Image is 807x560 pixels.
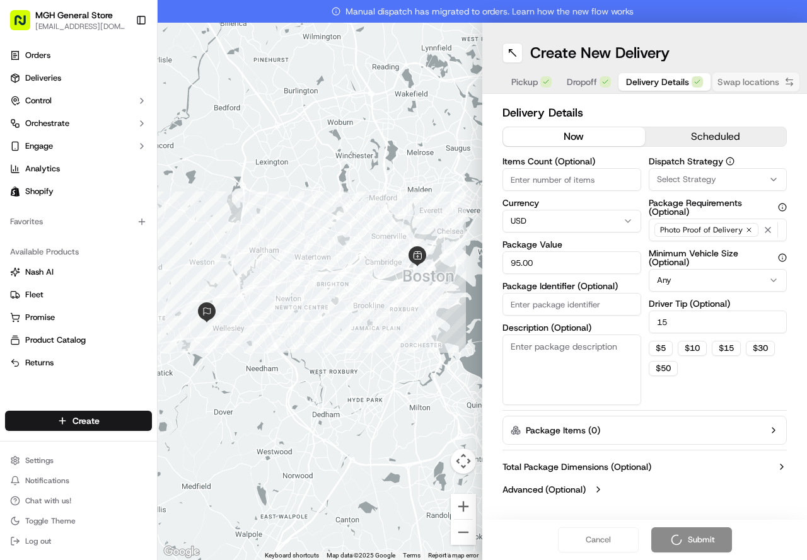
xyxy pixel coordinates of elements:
[649,168,787,191] button: Select Strategy
[746,341,775,356] button: $30
[5,330,152,350] button: Product Catalog
[10,334,147,346] a: Product Catalog
[5,5,131,35] button: MGH General Store[EMAIL_ADDRESS][DOMAIN_NAME]
[161,544,202,560] img: Google
[5,159,152,179] a: Analytics
[502,483,586,496] label: Advanced (Optional)
[645,127,787,146] button: scheduled
[39,195,102,205] span: [PERSON_NAME]
[5,512,152,530] button: Toggle Theme
[502,157,641,166] label: Items Count (Optional)
[25,50,50,61] span: Orders
[451,520,476,545] button: Zoom out
[526,424,600,437] label: Package Items ( 0 )
[10,266,147,278] a: Nash AI
[5,353,152,373] button: Returns
[265,551,319,560] button: Keyboard shortcuts
[13,164,84,174] div: Past conversations
[25,357,54,369] span: Returns
[502,416,787,445] button: Package Items (0)
[13,120,35,143] img: 1736555255976-a54dd68f-1ca7-489b-9aae-adbdc363a1c4
[5,472,152,489] button: Notifications
[112,195,137,205] span: [DATE]
[5,113,152,134] button: Orchestrate
[502,483,787,496] button: Advanced (Optional)
[649,361,678,376] button: $50
[626,76,689,88] span: Delivery Details
[332,5,634,18] span: Manual dispatch has migrated to orders. Learn how the new flow works
[649,249,787,266] label: Minimum Vehicle Size (Optional)
[502,240,641,249] label: Package Value
[102,243,207,265] a: 💻API Documentation
[10,289,147,300] a: Fleet
[5,242,152,262] div: Available Products
[5,212,152,232] div: Favorites
[712,341,741,356] button: $15
[119,248,202,260] span: API Documentation
[726,157,734,166] button: Dispatch Strategy
[778,253,787,262] button: Minimum Vehicle Size (Optional)
[5,452,152,469] button: Settings
[57,120,207,133] div: Start new chat
[214,124,229,139] button: Start new chat
[502,460,787,473] button: Total Package Dimensions (Optional)
[107,249,117,259] div: 💻
[502,198,641,207] label: Currency
[35,9,113,21] button: MGH General Store
[8,243,102,265] a: 📗Knowledge Base
[567,76,597,88] span: Dropoff
[649,198,787,216] label: Package Requirements (Optional)
[649,157,787,166] label: Dispatch Strategy
[5,91,152,111] button: Control
[678,341,707,356] button: $10
[649,311,787,333] input: Enter driver tip amount
[26,120,49,143] img: 1724597045416-56b7ee45-8013-43a0-a6f9-03cb97ddad50
[5,492,152,510] button: Chat with us!
[57,133,173,143] div: We're available if you need us!
[502,168,641,191] input: Enter number of items
[25,496,71,506] span: Chat with us!
[161,544,202,560] a: Open this area in Google Maps (opens a new window)
[778,203,787,212] button: Package Requirements (Optional)
[511,76,538,88] span: Pickup
[5,45,152,66] a: Orders
[25,118,69,129] span: Orchestrate
[502,104,787,122] h2: Delivery Details
[25,248,96,260] span: Knowledge Base
[25,289,44,300] span: Fleet
[657,174,716,185] span: Select Strategy
[5,68,152,88] a: Deliveries
[5,285,152,305] button: Fleet
[25,334,86,346] span: Product Catalog
[25,186,54,197] span: Shopify
[13,13,38,38] img: Nash
[25,476,69,486] span: Notifications
[502,282,641,290] label: Package Identifier (Optional)
[25,455,54,466] span: Settings
[5,532,152,550] button: Log out
[502,323,641,332] label: Description (Optional)
[428,552,479,559] a: Report a map error
[35,21,125,31] button: [EMAIL_ADDRESS][DOMAIN_NAME]
[25,163,60,174] span: Analytics
[13,50,229,71] p: Welcome 👋
[10,357,147,369] a: Returns
[25,95,52,106] span: Control
[503,127,645,146] button: now
[403,552,421,559] a: Terms (opens in new tab)
[195,161,229,176] button: See all
[25,72,61,84] span: Deliveries
[502,293,641,316] input: Enter package identifier
[502,460,651,473] label: Total Package Dimensions (Optional)
[660,225,743,235] span: Photo Proof of Delivery
[10,186,20,197] img: Shopify logo
[105,195,109,205] span: •
[5,136,152,156] button: Engage
[502,251,641,274] input: Enter package value
[451,494,476,519] button: Zoom in
[5,262,152,282] button: Nash AI
[25,312,55,323] span: Promise
[125,278,153,288] span: Pylon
